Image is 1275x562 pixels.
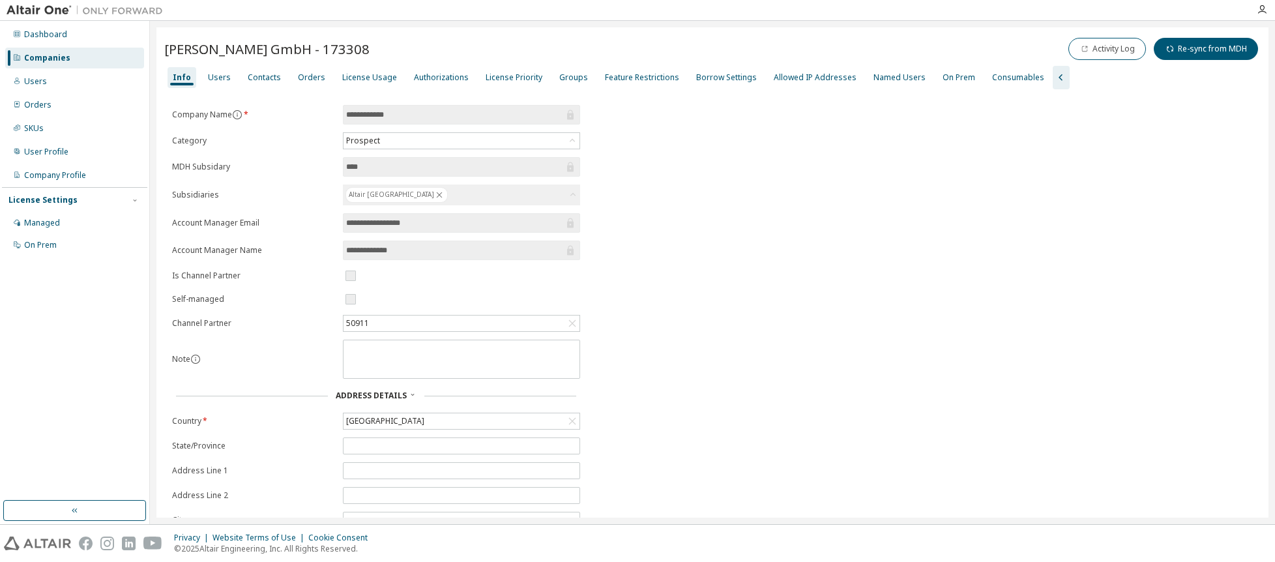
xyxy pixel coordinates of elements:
img: facebook.svg [79,537,93,550]
div: Cookie Consent [308,533,375,543]
label: State/Province [172,441,335,451]
div: Privacy [174,533,212,543]
div: Users [24,76,47,87]
div: License Settings [8,195,78,205]
button: information [232,110,242,120]
label: Note [172,353,190,364]
div: Allowed IP Addresses [774,72,857,83]
img: altair_logo.svg [4,537,71,550]
label: Category [172,136,335,146]
p: © 2025 Altair Engineering, Inc. All Rights Reserved. [174,543,375,554]
div: Contacts [248,72,281,83]
label: Is Channel Partner [172,271,335,281]
label: Country [172,416,335,426]
label: Company Name [172,110,335,120]
label: Account Manager Name [172,245,335,256]
div: Orders [298,72,325,83]
div: Named Users [873,72,926,83]
div: On Prem [24,240,57,250]
label: MDH Subsidary [172,162,335,172]
div: Consumables [992,72,1044,83]
div: SKUs [24,123,44,134]
div: 50911 [344,316,579,331]
img: Altair One [7,4,169,17]
label: Channel Partner [172,318,335,329]
span: [PERSON_NAME] GmbH - 173308 [164,40,370,58]
img: youtube.svg [143,537,162,550]
img: linkedin.svg [122,537,136,550]
label: Account Manager Email [172,218,335,228]
div: Orders [24,100,51,110]
div: On Prem [943,72,975,83]
div: Altair [GEOGRAPHIC_DATA] [345,187,448,203]
div: [GEOGRAPHIC_DATA] [344,414,426,428]
div: License Priority [486,72,542,83]
div: Dashboard [24,29,67,40]
div: Info [173,72,191,83]
span: Address Details [336,390,407,401]
div: Company Profile [24,170,86,181]
div: Companies [24,53,70,63]
img: instagram.svg [100,537,114,550]
div: License Usage [342,72,397,83]
div: Prospect [344,134,382,148]
div: Altair [GEOGRAPHIC_DATA] [343,185,580,205]
button: Activity Log [1068,38,1146,60]
div: 50911 [344,316,371,331]
button: Re-sync from MDH [1154,38,1258,60]
button: information [190,354,201,364]
label: Subsidiaries [172,190,335,200]
div: Borrow Settings [696,72,757,83]
label: Address Line 2 [172,490,335,501]
div: Feature Restrictions [605,72,679,83]
div: Users [208,72,231,83]
div: Managed [24,218,60,228]
div: Website Terms of Use [212,533,308,543]
label: City [172,515,335,525]
div: User Profile [24,147,68,157]
div: [GEOGRAPHIC_DATA] [344,413,579,429]
label: Address Line 1 [172,466,335,476]
div: Authorizations [414,72,469,83]
div: Groups [559,72,588,83]
div: Prospect [344,133,579,149]
label: Self-managed [172,294,335,304]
